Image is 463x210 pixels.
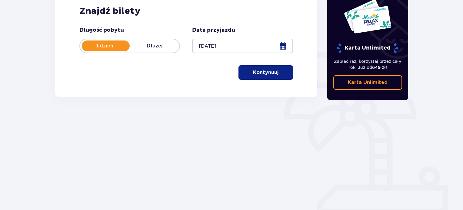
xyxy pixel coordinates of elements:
[130,43,179,49] p: Dłużej
[238,65,293,80] button: Kontynuuj
[333,58,402,70] p: Zapłać raz, korzystaj przez cały rok. Już od !
[372,65,386,70] span: 649 zł
[253,69,278,76] p: Kontynuuj
[79,27,124,34] p: Długość pobytu
[348,79,388,86] p: Karta Unlimited
[80,43,130,49] p: 1 dzień
[192,27,235,34] p: Data przyjazdu
[336,43,399,53] p: Karta Unlimited
[333,75,402,90] a: Karta Unlimited
[79,5,293,17] h2: Znajdź bilety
